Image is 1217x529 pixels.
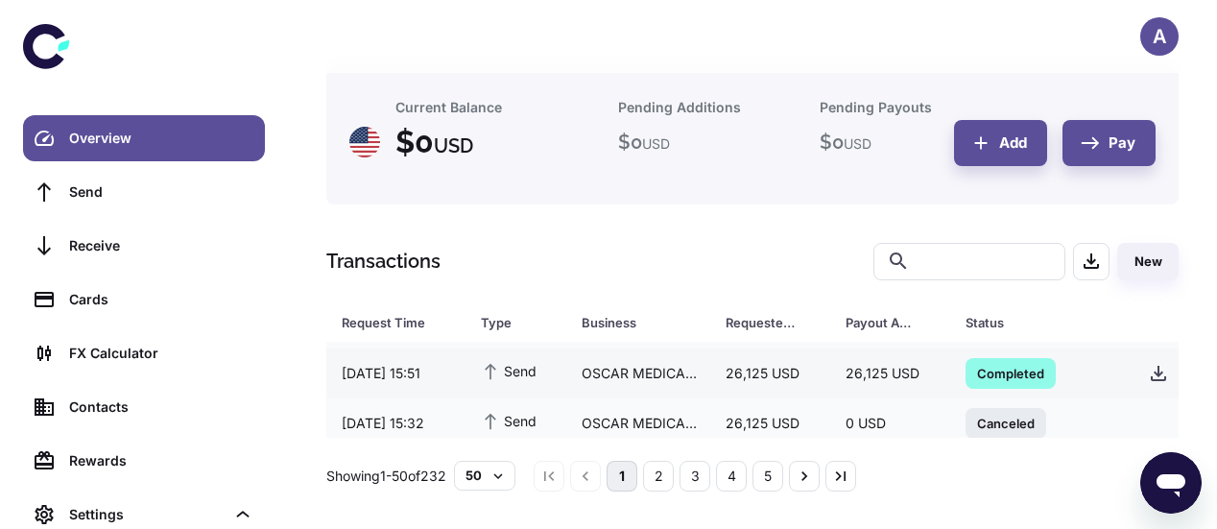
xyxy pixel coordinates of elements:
h6: Current Balance [395,97,502,118]
nav: pagination navigation [531,461,859,492]
button: Add [954,120,1047,166]
span: Canceled [966,413,1046,432]
h5: $ 0 [618,128,670,156]
span: Payout Amount [846,309,943,336]
div: Contacts [69,397,253,418]
button: Pay [1062,120,1156,166]
button: Go to last page [825,461,856,492]
a: FX Calculator [23,330,265,376]
a: Overview [23,115,265,161]
button: Go to page 4 [716,461,747,492]
div: [DATE] 15:32 [326,405,465,442]
button: page 1 [607,461,637,492]
span: USD [434,134,473,157]
h5: $ 0 [820,128,871,156]
div: 26,125 USD [830,355,950,392]
div: Settings [69,504,225,525]
div: Status [966,309,1086,336]
div: 26,125 USD [710,355,830,392]
a: Cards [23,277,265,323]
a: Rewards [23,438,265,484]
h6: Pending Additions [618,97,741,118]
span: Request Time [342,309,458,336]
div: OSCAR MEDICARE PRIVATE LIMITED [566,355,710,392]
div: 26,125 USD [710,405,830,442]
a: Receive [23,223,265,269]
div: Rewards [69,450,253,471]
button: New [1117,243,1179,280]
div: Send [69,181,253,203]
div: Receive [69,235,253,256]
h4: $ 0 [395,119,473,165]
div: 0 USD [830,405,950,442]
a: Contacts [23,384,265,430]
p: Showing 1-50 of 232 [326,466,446,487]
span: Completed [966,363,1056,382]
div: Requested Amount [726,309,798,336]
div: OSCAR MEDICARE PRIVATE LIMITED [566,405,710,442]
span: Send [481,410,537,431]
span: Type [481,309,559,336]
button: Go to page 3 [680,461,710,492]
a: Send [23,169,265,215]
div: [DATE] 15:51 [326,355,465,392]
span: USD [844,135,871,152]
button: Go to page 2 [643,461,674,492]
span: Status [966,309,1110,336]
div: Cards [69,289,253,310]
div: Overview [69,128,253,149]
button: Go to page 5 [752,461,783,492]
h1: Transactions [326,247,441,276]
iframe: Button to launch messaging window [1140,452,1202,514]
button: Go to next page [789,461,820,492]
button: 50 [454,461,515,490]
h6: Pending Payouts [820,97,932,118]
span: Requested Amount [726,309,823,336]
div: Type [481,309,534,336]
div: FX Calculator [69,343,253,364]
span: USD [642,135,670,152]
button: A [1140,17,1179,56]
span: Send [481,360,537,381]
div: Payout Amount [846,309,918,336]
div: Request Time [342,309,433,336]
